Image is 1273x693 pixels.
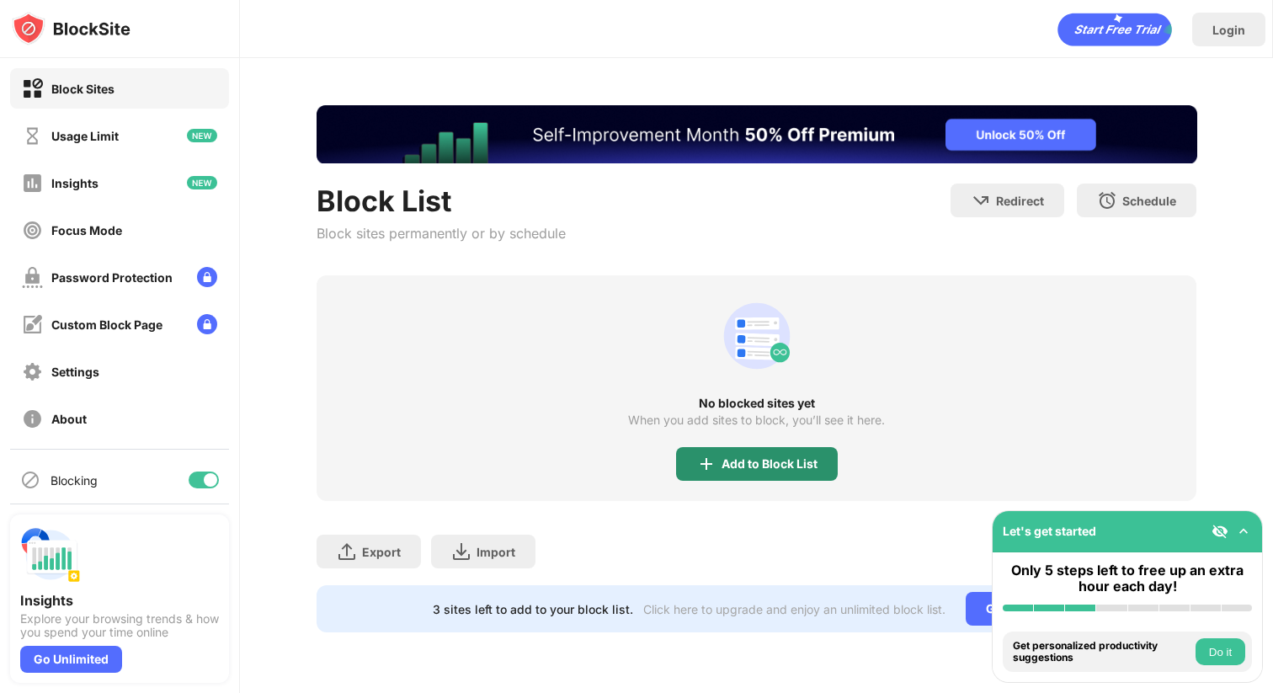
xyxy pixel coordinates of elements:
img: focus-off.svg [22,220,43,241]
div: Explore your browsing trends & how you spend your time online [20,612,219,639]
img: settings-off.svg [22,361,43,382]
div: animation [1057,13,1172,46]
div: Add to Block List [722,457,818,471]
img: eye-not-visible.svg [1212,523,1228,540]
div: 3 sites left to add to your block list. [433,602,633,616]
div: Usage Limit [51,129,119,143]
div: Login [1212,23,1245,37]
div: Export [362,545,401,559]
img: lock-menu.svg [197,314,217,334]
div: Only 5 steps left to free up an extra hour each day! [1003,562,1252,594]
div: Let's get started [1003,524,1096,538]
div: About [51,412,87,426]
img: about-off.svg [22,408,43,429]
div: Block Sites [51,82,115,96]
img: lock-menu.svg [197,267,217,287]
div: animation [716,296,797,376]
img: logo-blocksite.svg [12,12,130,45]
img: customize-block-page-off.svg [22,314,43,335]
img: new-icon.svg [187,129,217,142]
img: block-on.svg [22,78,43,99]
div: When you add sites to block, you’ll see it here. [628,413,885,427]
img: password-protection-off.svg [22,267,43,288]
div: Custom Block Page [51,317,162,332]
div: Go Unlimited [20,646,122,673]
div: Import [477,545,515,559]
div: Blocking [51,473,98,488]
div: Focus Mode [51,223,122,237]
img: insights-off.svg [22,173,43,194]
div: Insights [51,176,99,190]
img: push-insights.svg [20,525,81,585]
div: Go Unlimited [966,592,1081,626]
div: Schedule [1122,194,1176,208]
iframe: Banner [317,105,1197,163]
div: Click here to upgrade and enjoy an unlimited block list. [643,602,945,616]
div: Block List [317,184,566,218]
div: Settings [51,365,99,379]
div: Block sites permanently or by schedule [317,225,566,242]
div: Redirect [996,194,1044,208]
button: Do it [1196,638,1245,665]
img: omni-setup-toggle.svg [1235,523,1252,540]
div: No blocked sites yet [317,397,1197,410]
div: Insights [20,592,219,609]
img: time-usage-off.svg [22,125,43,147]
img: new-icon.svg [187,176,217,189]
div: Password Protection [51,270,173,285]
img: blocking-icon.svg [20,470,40,490]
div: Get personalized productivity suggestions [1013,640,1191,664]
